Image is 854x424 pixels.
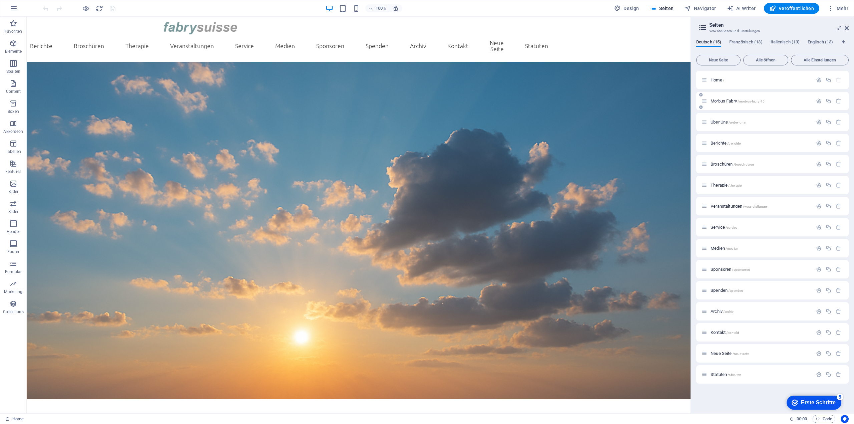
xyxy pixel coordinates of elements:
[794,58,846,62] span: Alle Einstellungen
[726,226,737,229] span: /service
[709,183,813,187] div: Therapie/therapie
[836,98,841,104] div: Entfernen
[82,4,90,12] button: Klicke hier, um den Vorschau-Modus zu verlassen
[711,77,724,82] span: Klick, um Seite zu öffnen
[826,351,831,356] div: Duplizieren
[771,38,800,47] span: Italienisch (13)
[813,415,835,423] button: Code
[709,225,813,229] div: Service/service
[650,5,674,12] span: Seiten
[826,98,831,104] div: Duplizieren
[5,169,21,174] p: Features
[732,268,750,271] span: /sponsoren
[816,203,822,209] div: Einstellungen
[836,266,841,272] div: Entfernen
[764,3,819,14] button: Veröffentlichen
[709,309,813,313] div: Archiv/archiv
[836,140,841,146] div: Entfernen
[826,140,831,146] div: Duplizieren
[836,372,841,377] div: Entfernen
[816,119,822,125] div: Einstellungen
[826,203,831,209] div: Duplizieren
[816,266,822,272] div: Einstellungen
[826,308,831,314] div: Duplizieren
[836,308,841,314] div: Entfernen
[6,69,20,74] p: Spalten
[816,372,822,377] div: Einstellungen
[55,1,61,8] div: 5
[5,415,24,423] a: Klick, um Auswahl aufzuheben. Doppelklick öffnet Seitenverwaltung
[723,78,724,82] span: /
[723,310,734,313] span: /archiv
[3,129,23,134] p: Akkordeon
[836,330,841,335] div: Entfernen
[614,5,639,12] span: Design
[682,3,719,14] button: Navigator
[6,149,21,154] p: Tabellen
[727,142,741,145] span: /berichte
[647,3,677,14] button: Seiten
[7,229,20,234] p: Header
[7,249,19,254] p: Footer
[375,4,386,12] h6: 100%
[711,351,749,356] span: Klick, um Seite zu öffnen
[711,162,754,167] span: Klick, um Seite zu öffnen
[709,204,813,208] div: Veranstaltungen/veranstaltungen
[728,184,742,187] span: /therapie
[816,98,822,104] div: Einstellungen
[826,161,831,167] div: Duplizieren
[816,351,822,356] div: Einstellungen
[797,415,807,423] span: 00 00
[711,309,734,314] span: Klick, um Seite zu öffnen
[726,331,739,335] span: /kontakt
[709,162,813,166] div: Broschüren/broschueren
[709,141,813,145] div: Berichte/berichte
[711,267,750,272] span: Klick, um Seite zu öffnen
[5,29,22,34] p: Favoriten
[816,330,822,335] div: Einstellungen
[696,39,849,52] div: Sprachen-Tabs
[711,204,769,209] span: Klick, um Seite zu öffnen
[8,109,19,114] p: Boxen
[726,247,738,250] span: /medien
[743,55,788,65] button: Alle öffnen
[826,245,831,251] div: Duplizieren
[816,77,822,83] div: Einstellungen
[808,38,833,47] span: Englisch (13)
[826,182,831,188] div: Duplizieren
[5,3,59,17] div: Erste Schritte 5 items remaining, 0% complete
[836,119,841,125] div: Entfernen
[836,287,841,293] div: Entfernen
[729,38,763,47] span: Französisch (13)
[699,58,738,62] span: Neue Seite
[836,161,841,167] div: Entfernen
[816,182,822,188] div: Einstellungen
[8,209,19,214] p: Slider
[790,415,807,423] h6: Session-Zeit
[95,4,103,12] button: reload
[724,3,759,14] button: AI Writer
[836,351,841,356] div: Entfernen
[727,5,756,12] span: AI Writer
[769,5,814,12] span: Veröffentlichen
[836,77,841,83] div: Die Startseite kann nicht gelöscht werden
[827,5,848,12] span: Mehr
[816,140,822,146] div: Einstellungen
[709,246,813,250] div: Medien/medien
[711,288,743,293] span: Klick, um Seite zu öffnen
[791,55,849,65] button: Alle Einstellungen
[4,289,22,294] p: Marketing
[711,98,765,103] span: Klick, um Seite zu öffnen
[816,161,822,167] div: Einstellungen
[685,5,716,12] span: Navigator
[836,203,841,209] div: Entfernen
[738,99,765,103] span: /morbus-fabry-15
[8,189,19,194] p: Bilder
[728,289,743,292] span: /spenden
[729,121,745,124] span: /ueber-uns
[709,28,835,34] h3: Verwalte Seiten und Einstellungen
[826,287,831,293] div: Duplizieren
[826,372,831,377] div: Duplizieren
[6,89,21,94] p: Content
[5,49,22,54] p: Elemente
